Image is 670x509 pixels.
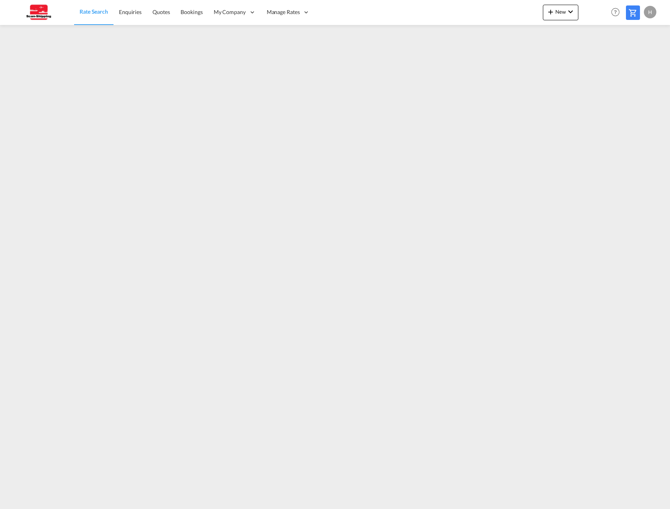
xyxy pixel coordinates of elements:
[152,9,170,15] span: Quotes
[644,6,656,18] div: H
[566,7,575,16] md-icon: icon-chevron-down
[214,8,246,16] span: My Company
[609,5,622,19] span: Help
[543,5,578,20] button: icon-plus 400-fgNewicon-chevron-down
[181,9,202,15] span: Bookings
[546,9,575,15] span: New
[80,8,108,15] span: Rate Search
[609,5,626,20] div: Help
[119,9,142,15] span: Enquiries
[12,4,64,21] img: 123b615026f311ee80dabbd30bc9e10f.jpg
[267,8,300,16] span: Manage Rates
[546,7,555,16] md-icon: icon-plus 400-fg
